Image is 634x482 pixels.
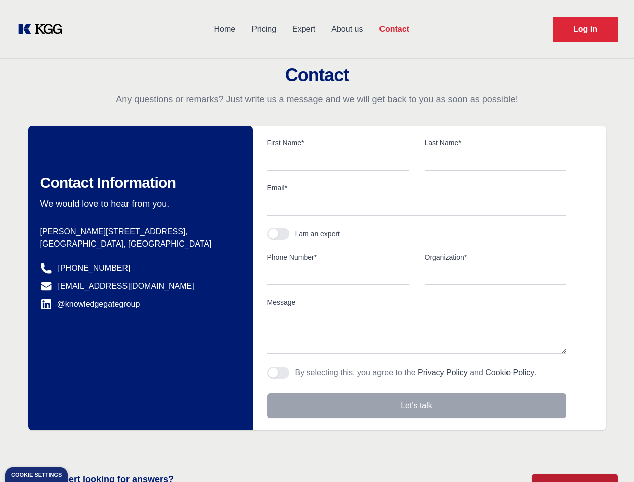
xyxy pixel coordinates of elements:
a: Home [206,16,243,42]
p: We would love to hear from you. [40,198,237,210]
p: By selecting this, you agree to the and . [295,367,537,379]
p: [GEOGRAPHIC_DATA], [GEOGRAPHIC_DATA] [40,238,237,250]
a: Pricing [243,16,284,42]
a: Expert [284,16,323,42]
div: I am an expert [295,229,340,239]
iframe: Chat Widget [584,434,634,482]
button: Let's talk [267,393,566,418]
a: @knowledgegategroup [40,298,140,310]
a: KOL Knowledge Platform: Talk to Key External Experts (KEE) [16,21,70,37]
p: Any questions or remarks? Just write us a message and we will get back to you as soon as possible! [12,93,622,105]
div: Cookie settings [11,472,62,478]
label: Last Name* [425,138,566,148]
a: Contact [371,16,417,42]
a: [EMAIL_ADDRESS][DOMAIN_NAME] [58,280,194,292]
a: [PHONE_NUMBER] [58,262,131,274]
a: Cookie Policy [485,368,534,377]
a: Request Demo [553,17,618,42]
label: Phone Number* [267,252,409,262]
label: Organization* [425,252,566,262]
label: Message [267,297,566,307]
label: First Name* [267,138,409,148]
a: Privacy Policy [418,368,468,377]
label: Email* [267,183,566,193]
h2: Contact Information [40,174,237,192]
a: About us [323,16,371,42]
p: [PERSON_NAME][STREET_ADDRESS], [40,226,237,238]
h2: Contact [12,65,622,85]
